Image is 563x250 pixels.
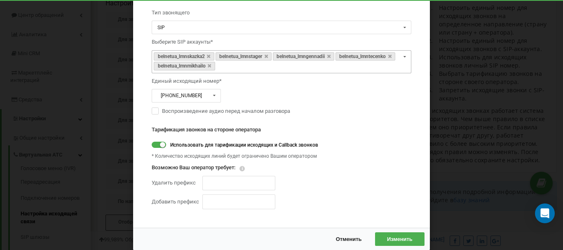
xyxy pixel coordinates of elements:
[335,52,395,61] a: belnetua_lmntecenko
[152,126,261,133] span: Тарификация звонков на стороне оператора
[157,93,202,98] div: [PHONE_NUMBER]
[152,9,190,16] span: Тип звонящего
[157,25,165,30] div: SIP
[152,199,199,205] span: Добавить префикс
[387,236,413,242] span: Изменить
[152,78,222,84] span: Единый исходящий номер*
[273,52,334,61] a: belnetua_lmngennadii
[170,142,318,148] span: Использовать для тарификации исходящих и Callback звонков
[152,164,235,171] span: Возможно Ваш оператор требует:
[535,203,555,223] div: Open Intercom Messenger
[152,39,213,45] span: Выберите SIP аккаунты*
[162,107,290,116] span: Воспроизведение аудио перед началом разговора
[375,232,425,246] button: Изменить
[328,232,370,246] button: Отменить
[216,52,272,61] a: belnetua_lmnstager
[336,236,362,242] span: Отменить
[152,180,196,186] span: Удалить префикс
[154,62,215,70] a: belnetua_lmnmikhailo
[152,153,317,159] span: * Количество исходящих линий будет ограничено Вашим оператором
[154,52,214,61] a: belnetua_lmnskazka2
